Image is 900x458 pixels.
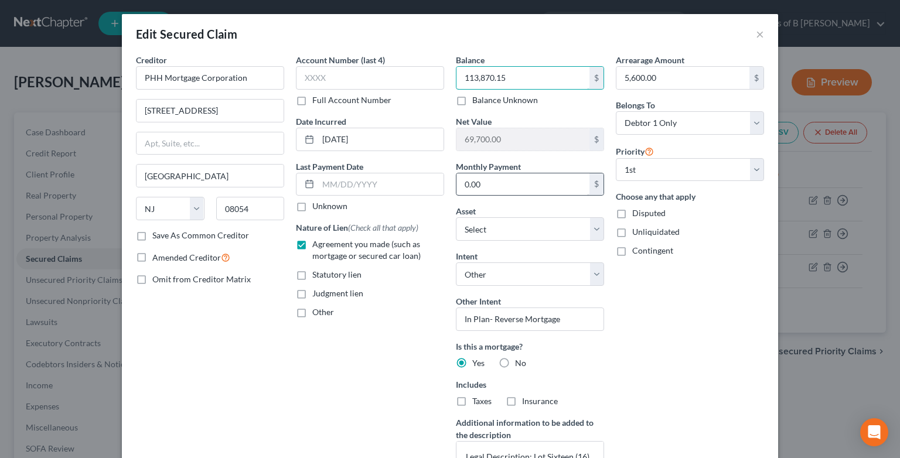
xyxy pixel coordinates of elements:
[296,115,346,128] label: Date Incurred
[152,252,221,262] span: Amended Creditor
[312,288,363,298] span: Judgment lien
[632,245,673,255] span: Contingent
[616,100,655,110] span: Belongs To
[136,55,167,65] span: Creditor
[456,250,478,262] label: Intent
[456,378,604,391] label: Includes
[296,160,363,173] label: Last Payment Date
[860,418,888,446] div: Open Intercom Messenger
[456,173,589,196] input: 0.00
[456,160,521,173] label: Monthly Payment
[296,54,385,66] label: Account Number (last 4)
[749,67,763,89] div: $
[318,128,444,151] input: MM/DD/YYYY
[589,173,604,196] div: $
[472,396,492,406] span: Taxes
[472,94,538,106] label: Balance Unknown
[616,190,764,203] label: Choose any that apply
[456,307,604,331] input: Specify...
[472,358,485,368] span: Yes
[456,416,604,441] label: Additional information to be added to the description
[136,66,284,90] input: Search creditor by name...
[589,67,604,89] div: $
[152,274,251,284] span: Omit from Creditor Matrix
[348,223,418,233] span: (Check all that apply)
[616,67,749,89] input: 0.00
[616,54,684,66] label: Arrearage Amount
[632,227,680,237] span: Unliquidated
[616,144,654,158] label: Priority
[152,230,249,241] label: Save As Common Creditor
[137,165,284,187] input: Enter city...
[589,128,604,151] div: $
[216,197,285,220] input: Enter zip...
[515,358,526,368] span: No
[456,54,485,66] label: Balance
[312,307,334,317] span: Other
[137,132,284,155] input: Apt, Suite, etc...
[632,208,666,218] span: Disputed
[456,115,492,128] label: Net Value
[136,26,237,42] div: Edit Secured Claim
[312,200,347,212] label: Unknown
[456,206,476,216] span: Asset
[456,340,604,353] label: Is this a mortgage?
[137,100,284,122] input: Enter address...
[296,66,444,90] input: XXXX
[522,396,558,406] span: Insurance
[756,27,764,41] button: ×
[318,173,444,196] input: MM/DD/YYYY
[312,239,421,261] span: Agreement you made (such as mortgage or secured car loan)
[456,128,589,151] input: 0.00
[312,269,362,279] span: Statutory lien
[312,94,391,106] label: Full Account Number
[456,67,589,89] input: 0.00
[456,295,501,307] label: Other Intent
[296,221,418,234] label: Nature of Lien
